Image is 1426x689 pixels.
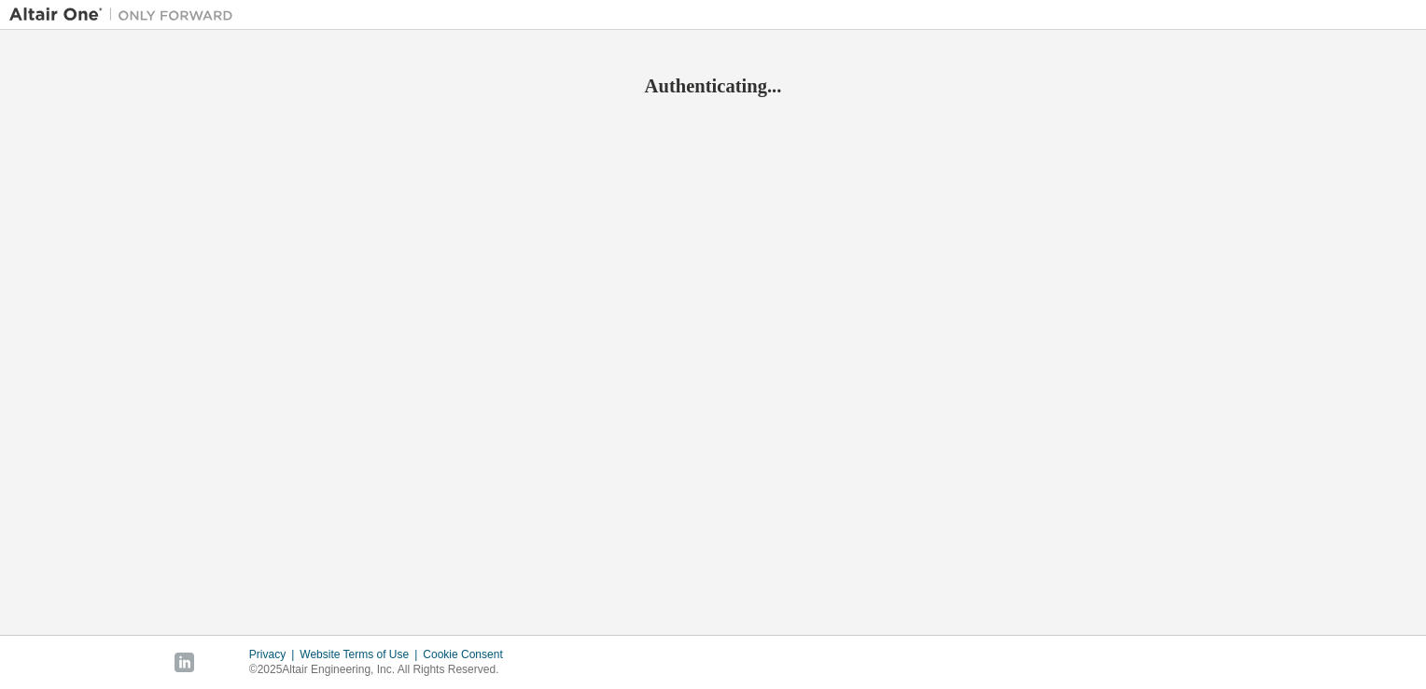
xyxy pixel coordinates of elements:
[423,647,513,662] div: Cookie Consent
[9,74,1417,98] h2: Authenticating...
[249,647,300,662] div: Privacy
[9,6,243,24] img: Altair One
[249,662,514,678] p: © 2025 Altair Engineering, Inc. All Rights Reserved.
[300,647,423,662] div: Website Terms of Use
[175,653,194,672] img: linkedin.svg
